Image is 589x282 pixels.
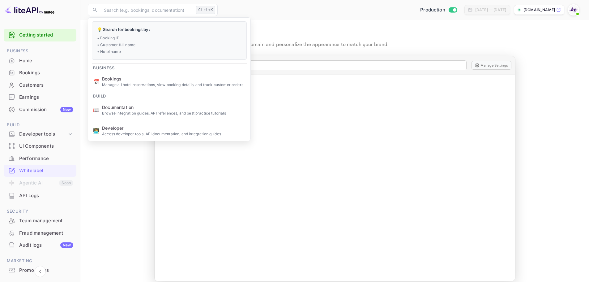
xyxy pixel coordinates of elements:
div: Audit logs [19,242,73,249]
a: Customers [4,79,76,91]
div: Team management [19,217,73,224]
div: Fraud management [19,230,73,237]
div: Ctrl+K [196,6,215,14]
div: Bookings [4,67,76,79]
a: Audit logsNew [4,239,76,251]
p: 💡 Search for bookings by: [97,27,241,33]
span: Developer [102,125,245,131]
div: Earnings [19,94,73,101]
div: Whitelabel [4,165,76,177]
div: Promo codes [19,267,73,274]
span: Bookings [102,76,245,82]
div: Whitelabel [19,167,73,174]
span: Marketing [4,258,76,264]
div: Customers [19,82,73,89]
span: Business [88,62,119,72]
div: New [60,242,73,248]
a: Earnings [4,91,76,103]
span: Documentation [102,104,245,111]
div: New [60,107,73,112]
div: Developer tools [4,129,76,140]
div: Bookings [19,69,73,76]
input: Search (e.g. bookings, documentation) [100,4,194,16]
p: Manage all hotel reservations, view booking details, and track customer orders [102,82,245,88]
a: UI Components [4,140,76,152]
img: LiteAPI logo [5,5,54,15]
button: Collapse navigation [35,266,46,277]
a: Team management [4,215,76,226]
div: Team management [4,215,76,227]
div: API Logs [4,190,76,202]
span: Production [420,7,445,14]
div: UI Components [19,143,73,150]
a: Promo codes [4,264,76,276]
p: 📅 [93,78,99,85]
span: Security [4,208,76,215]
button: Manage Settings [472,61,511,70]
div: Home [4,55,76,67]
p: Create and customize your branded booking platform. Generate your domain and personalize the appe... [88,41,582,49]
span: Business [4,48,76,54]
div: API Logs [19,192,73,199]
a: Home [4,55,76,66]
div: [DATE] — [DATE] [475,7,506,13]
a: Bookings [4,67,76,78]
img: With Joy [569,5,578,15]
a: Fraud management [4,227,76,239]
a: Getting started [19,32,73,39]
p: • Customer full name [97,42,241,48]
p: • Hotel name [97,49,241,54]
div: Getting started [4,29,76,41]
div: Developer tools [19,131,67,138]
div: Performance [4,153,76,165]
div: Commission [19,106,73,113]
a: Performance [4,153,76,164]
p: • Booking ID [97,35,241,41]
span: Build [88,90,111,100]
p: 📖 [93,106,99,114]
p: [DOMAIN_NAME] [523,7,555,13]
div: CommissionNew [4,104,76,116]
p: Access developer tools, API documentation, and integration guides [102,131,245,137]
p: Whitelabel [88,28,582,40]
a: Whitelabel [4,165,76,176]
span: Build [4,122,76,128]
div: Performance [19,155,73,162]
p: 👨‍💻 [93,127,99,134]
a: API Logs [4,190,76,201]
p: Browse integration guides, API references, and best practice tutorials [102,111,245,116]
a: CommissionNew [4,104,76,115]
div: Home [19,57,73,64]
div: Switch to Sandbox mode [418,7,459,14]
